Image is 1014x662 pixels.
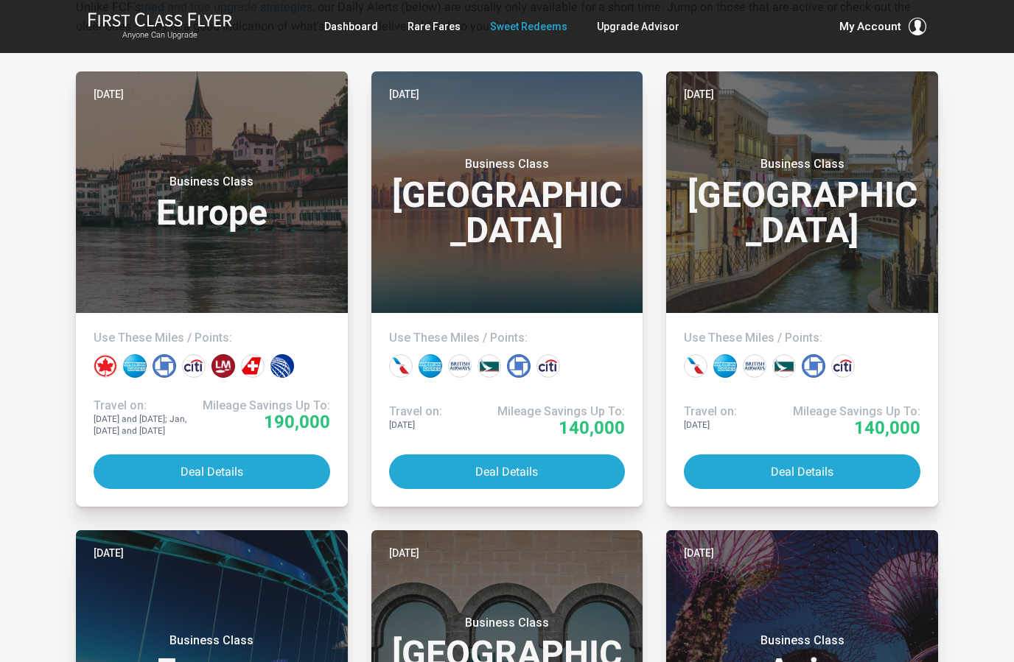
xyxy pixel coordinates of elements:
[684,545,714,561] time: [DATE]
[371,71,643,507] a: [DATE]Business Class[GEOGRAPHIC_DATA]Use These Miles / Points:Travel on:[DATE]Mileage Savings Up ...
[710,157,895,172] small: Business Class
[389,454,626,489] button: Deal Details
[448,354,472,378] div: British Airways miles
[597,13,679,40] a: Upgrade Advisor
[389,86,419,102] time: [DATE]
[713,354,737,378] div: Amex points
[666,71,938,507] a: [DATE]Business Class[GEOGRAPHIC_DATA]Use These Miles / Points:Travel on:[DATE]Mileage Savings Up ...
[76,71,348,507] a: [DATE]Business ClassEuropeUse These Miles / Points:Travel on:[DATE] and [DATE]; Jan, [DATE] and [...
[241,354,265,378] div: Swiss miles
[94,175,330,230] h3: Europe
[415,616,599,630] small: Business Class
[419,354,442,378] div: Amex points
[123,354,147,378] div: Amex points
[88,30,232,41] small: Anyone Can Upgrade
[182,354,206,378] div: Citi points
[88,12,232,27] img: First Class Flyer
[684,157,920,248] h3: [GEOGRAPHIC_DATA]
[507,354,531,378] div: Chase points
[408,13,461,40] a: Rare Fares
[839,18,926,35] button: My Account
[153,354,176,378] div: Chase points
[324,13,378,40] a: Dashboard
[772,354,796,378] div: Cathay Pacific miles
[415,157,599,172] small: Business Class
[94,331,330,345] h4: Use These Miles / Points:
[94,545,124,561] time: [DATE]
[684,86,714,102] time: [DATE]
[389,331,626,345] h4: Use These Miles / Points:
[684,354,707,378] div: American miles
[94,454,330,489] button: Deal Details
[94,86,124,102] time: [DATE]
[389,545,419,561] time: [DATE]
[94,354,117,378] div: Air Canada miles
[119,175,304,189] small: Business Class
[211,354,235,378] div: LifeMiles
[490,13,567,40] a: Sweet Redeems
[270,354,294,378] div: United miles
[536,354,560,378] div: Citi points
[389,157,626,248] h3: [GEOGRAPHIC_DATA]
[743,354,766,378] div: British Airways miles
[802,354,825,378] div: Chase points
[684,454,920,489] button: Deal Details
[831,354,855,378] div: Citi points
[119,633,304,648] small: Business Class
[684,331,920,345] h4: Use These Miles / Points:
[389,354,413,378] div: American miles
[478,354,501,378] div: Cathay Pacific miles
[710,633,895,648] small: Business Class
[88,12,232,41] a: First Class FlyerAnyone Can Upgrade
[839,18,901,35] span: My Account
